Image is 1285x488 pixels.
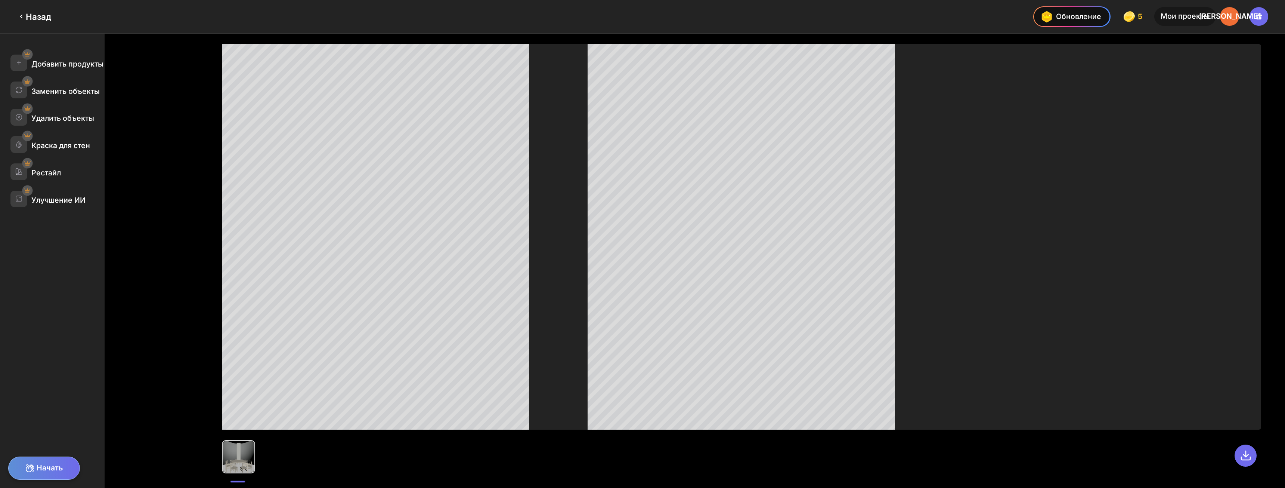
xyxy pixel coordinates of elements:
font: Улучшение ИИ [31,196,86,205]
font: Назад [26,12,51,22]
font: Рестайл [31,168,61,177]
font: Мои проекты [1161,12,1209,21]
font: Удалить объекты [31,114,94,123]
font: Начать [37,463,63,472]
font: Обновление [1056,12,1101,21]
font: Краска для стен [31,141,90,150]
font: Добавить продукты [31,59,103,68]
font: [PERSON_NAME] [1199,12,1260,21]
font: 5 [1138,12,1142,21]
img: upgrade-nav-btn-icon.gif [1038,8,1055,25]
font: Заменить объекты [31,87,100,96]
